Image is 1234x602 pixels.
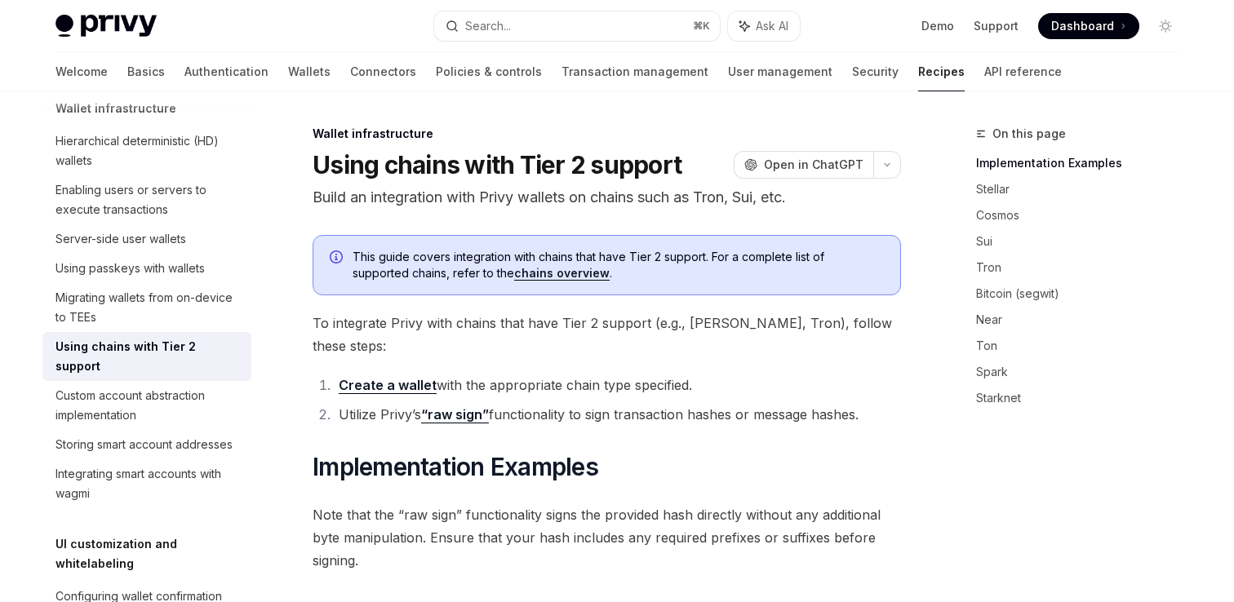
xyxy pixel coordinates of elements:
div: Hierarchical deterministic (HD) wallets [55,131,242,170]
a: Welcome [55,52,108,91]
a: Basics [127,52,165,91]
a: Implementation Examples [976,150,1192,176]
a: Recipes [918,52,965,91]
button: Search...⌘K [434,11,720,41]
li: Utilize Privy’s functionality to sign transaction hashes or message hashes. [334,403,901,426]
a: Starknet [976,385,1192,411]
p: Build an integration with Privy wallets on chains such as Tron, Sui, etc. [313,186,901,209]
span: Implementation Examples [313,452,598,481]
a: Cosmos [976,202,1192,228]
span: Ask AI [756,18,788,34]
a: Using passkeys with wallets [42,254,251,283]
span: Note that the “raw sign” functionality signs the provided hash directly without any additional by... [313,503,901,572]
a: Transaction management [562,52,708,91]
h5: UI customization and whitelabeling [55,534,251,573]
a: Migrating wallets from on-device to TEEs [42,283,251,332]
div: Server-side user wallets [55,229,186,249]
a: Hierarchical deterministic (HD) wallets [42,126,251,175]
a: User management [728,52,832,91]
a: “raw sign” [421,406,489,423]
button: Toggle dark mode [1152,13,1179,39]
li: with the appropriate chain type specified. [334,374,901,396]
span: ⌘ K [693,20,710,33]
a: Create a wallet [339,377,437,394]
div: Storing smart account addresses [55,435,233,454]
a: Enabling users or servers to execute transactions [42,175,251,224]
a: Spark [976,359,1192,385]
h1: Using chains with Tier 2 support [313,150,681,179]
div: Using chains with Tier 2 support [55,337,242,376]
div: Enabling users or servers to execute transactions [55,180,242,219]
a: Wallets [288,52,331,91]
svg: Info [330,250,346,267]
span: To integrate Privy with chains that have Tier 2 support (e.g., [PERSON_NAME], Tron), follow these... [313,312,901,357]
img: light logo [55,15,157,38]
a: Security [852,52,899,91]
div: Integrating smart accounts with wagmi [55,464,242,503]
a: Authentication [184,52,269,91]
a: Server-side user wallets [42,224,251,254]
button: Open in ChatGPT [734,151,873,179]
a: Connectors [350,52,416,91]
div: Custom account abstraction implementation [55,386,242,425]
div: Search... [465,16,511,36]
a: Demo [921,18,954,34]
a: Stellar [976,176,1192,202]
a: Custom account abstraction implementation [42,381,251,430]
a: chains overview [514,266,610,281]
span: Open in ChatGPT [764,157,863,173]
a: Support [974,18,1019,34]
button: Ask AI [728,11,800,41]
a: Bitcoin (segwit) [976,281,1192,307]
a: Tron [976,255,1192,281]
span: This guide covers integration with chains that have Tier 2 support. For a complete list of suppor... [353,249,884,281]
a: Policies & controls [436,52,542,91]
span: Dashboard [1051,18,1114,34]
a: Using chains with Tier 2 support [42,332,251,381]
div: Using passkeys with wallets [55,259,205,278]
a: Dashboard [1038,13,1139,39]
div: Wallet infrastructure [313,126,901,142]
span: On this page [992,124,1066,144]
a: API reference [984,52,1062,91]
a: Storing smart account addresses [42,430,251,459]
a: Integrating smart accounts with wagmi [42,459,251,508]
a: Sui [976,228,1192,255]
a: Near [976,307,1192,333]
a: Ton [976,333,1192,359]
div: Migrating wallets from on-device to TEEs [55,288,242,327]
